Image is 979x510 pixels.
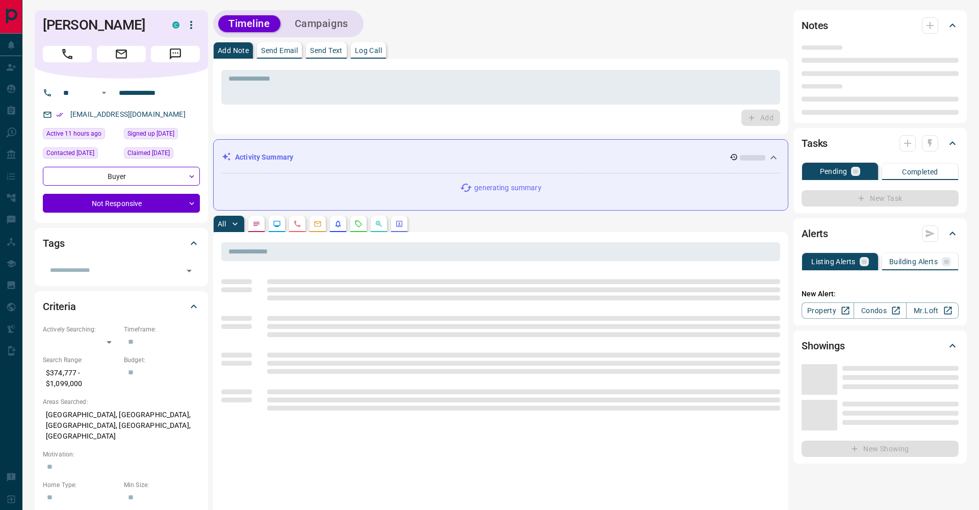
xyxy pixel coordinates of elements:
p: Home Type: [43,480,119,490]
span: Signed up [DATE] [127,129,174,139]
p: Motivation: [43,450,200,459]
p: Search Range: [43,355,119,365]
p: generating summary [474,183,541,193]
h2: Notes [802,17,828,34]
div: Tasks [802,131,959,156]
p: Building Alerts [889,258,938,265]
p: Activity Summary [235,152,293,163]
p: Send Text [310,47,343,54]
p: Pending [820,168,847,175]
div: Buyer [43,167,200,186]
div: condos.ca [172,21,179,29]
a: Condos [854,302,906,319]
span: Active 11 hours ago [46,129,101,139]
a: [EMAIL_ADDRESS][DOMAIN_NAME] [70,110,186,118]
h1: [PERSON_NAME] [43,17,157,33]
p: Min Size: [124,480,200,490]
h2: Tags [43,235,64,251]
p: Log Call [355,47,382,54]
span: Contacted [DATE] [46,148,94,158]
span: Email [97,46,146,62]
p: New Alert: [802,289,959,299]
p: All [218,220,226,227]
div: Wed Aug 13 2025 [43,128,119,142]
svg: Emails [314,220,322,228]
svg: Listing Alerts [334,220,342,228]
p: $374,777 - $1,099,000 [43,365,119,392]
svg: Opportunities [375,220,383,228]
div: Not Responsive [43,194,200,213]
h2: Showings [802,338,845,354]
svg: Notes [252,220,261,228]
button: Timeline [218,15,280,32]
svg: Agent Actions [395,220,403,228]
div: Sat Jul 01 2023 [43,147,119,162]
div: Showings [802,334,959,358]
a: Property [802,302,854,319]
h2: Alerts [802,225,828,242]
div: Alerts [802,221,959,246]
div: Thu Mar 23 2017 [124,128,200,142]
p: Areas Searched: [43,397,200,406]
button: Campaigns [285,15,358,32]
p: Add Note [218,47,249,54]
h2: Criteria [43,298,76,315]
p: Send Email [261,47,298,54]
div: Sun Jun 25 2023 [124,147,200,162]
span: Claimed [DATE] [127,148,170,158]
svg: Requests [354,220,363,228]
p: Completed [902,168,938,175]
span: Message [151,46,200,62]
button: Open [98,87,110,99]
button: Open [182,264,196,278]
p: Listing Alerts [811,258,856,265]
div: Tags [43,231,200,256]
svg: Lead Browsing Activity [273,220,281,228]
svg: Calls [293,220,301,228]
p: [GEOGRAPHIC_DATA], [GEOGRAPHIC_DATA], [GEOGRAPHIC_DATA], [GEOGRAPHIC_DATA], [GEOGRAPHIC_DATA] [43,406,200,445]
span: Call [43,46,92,62]
p: Timeframe: [124,325,200,334]
a: Mr.Loft [906,302,959,319]
div: Activity Summary [222,148,780,167]
p: Budget: [124,355,200,365]
svg: Email Verified [56,111,63,118]
div: Notes [802,13,959,38]
div: Criteria [43,294,200,319]
p: Actively Searching: [43,325,119,334]
h2: Tasks [802,135,828,151]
